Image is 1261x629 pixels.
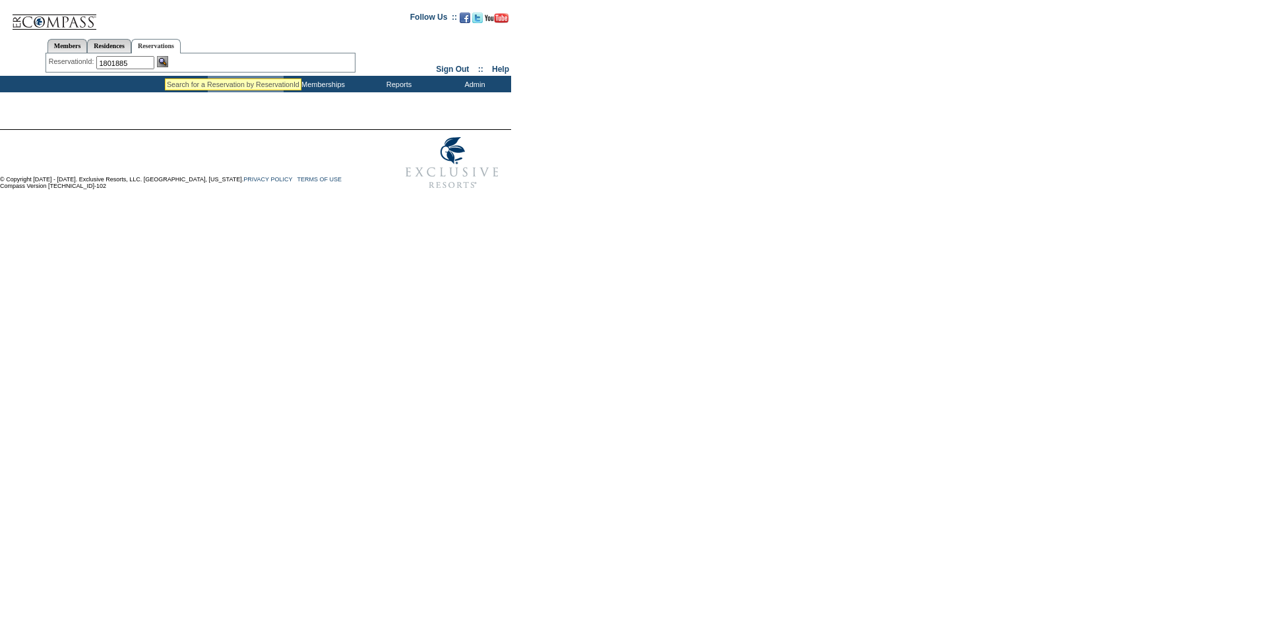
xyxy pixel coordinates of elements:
img: Compass Home [11,3,97,30]
td: Reports [359,76,435,92]
td: Home [208,76,284,92]
img: Follow us on Twitter [472,13,483,23]
img: Become our fan on Facebook [460,13,470,23]
td: Memberships [284,76,359,92]
td: Follow Us :: [410,11,457,27]
a: Subscribe to our YouTube Channel [485,16,508,24]
a: Become our fan on Facebook [460,16,470,24]
a: Residences [87,39,131,53]
a: PRIVACY POLICY [243,176,292,183]
img: Reservation Search [157,56,168,67]
td: Admin [435,76,511,92]
a: Follow us on Twitter [472,16,483,24]
span: :: [478,65,483,74]
a: Members [47,39,88,53]
div: Search for a Reservation by ReservationId [167,80,299,88]
img: Subscribe to our YouTube Channel [485,13,508,23]
div: ReservationId: [49,56,97,67]
a: Help [492,65,509,74]
a: TERMS OF USE [297,176,342,183]
a: Sign Out [436,65,469,74]
a: Reservations [131,39,181,53]
img: Exclusive Resorts [393,130,511,196]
